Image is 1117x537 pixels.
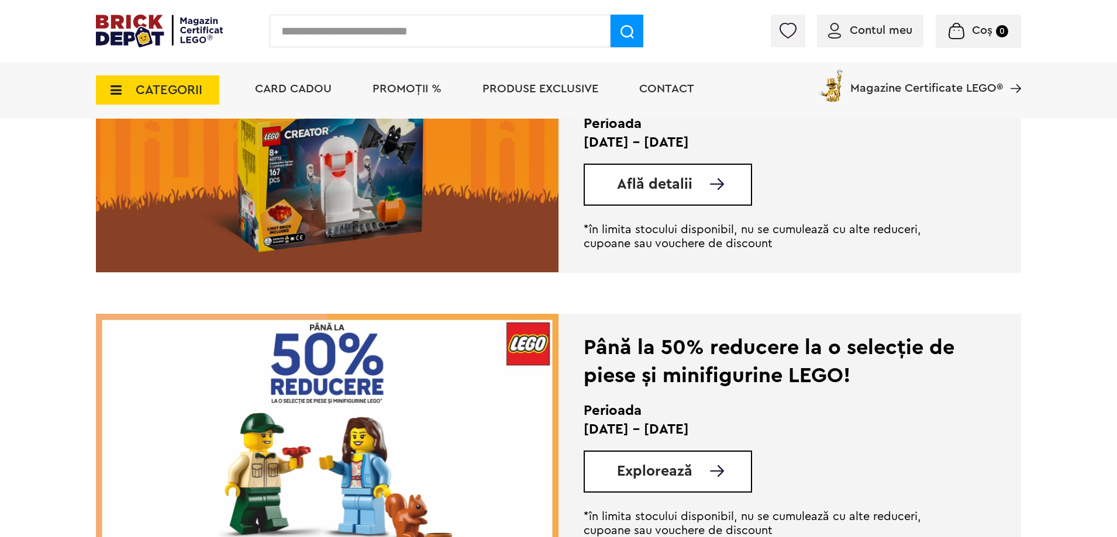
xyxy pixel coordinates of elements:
span: Explorează [617,464,692,479]
span: CATEGORII [136,84,202,96]
p: *în limita stocului disponibil, nu se cumulează cu alte reduceri, cupoane sau vouchere de discount [584,223,963,251]
h2: Perioada [584,401,963,420]
small: 0 [996,25,1008,37]
div: Până la 50% reducere la o selecție de piese și minifigurine LEGO! [584,334,963,390]
a: Explorează [617,464,751,479]
p: [DATE] - [DATE] [584,420,963,439]
span: Coș [972,25,992,36]
h2: Perioada [584,115,963,133]
a: Magazine Certificate LEGO® [1003,67,1021,79]
a: PROMOȚII % [373,83,442,95]
a: Produse exclusive [482,83,598,95]
span: Află detalii [617,177,692,192]
a: Află detalii [617,177,751,192]
a: Contul meu [828,25,912,36]
p: [DATE] - [DATE] [584,133,963,152]
a: Contact [639,83,694,95]
span: Contul meu [850,25,912,36]
a: Card Cadou [255,83,332,95]
span: Magazine Certificate LEGO® [850,67,1003,94]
